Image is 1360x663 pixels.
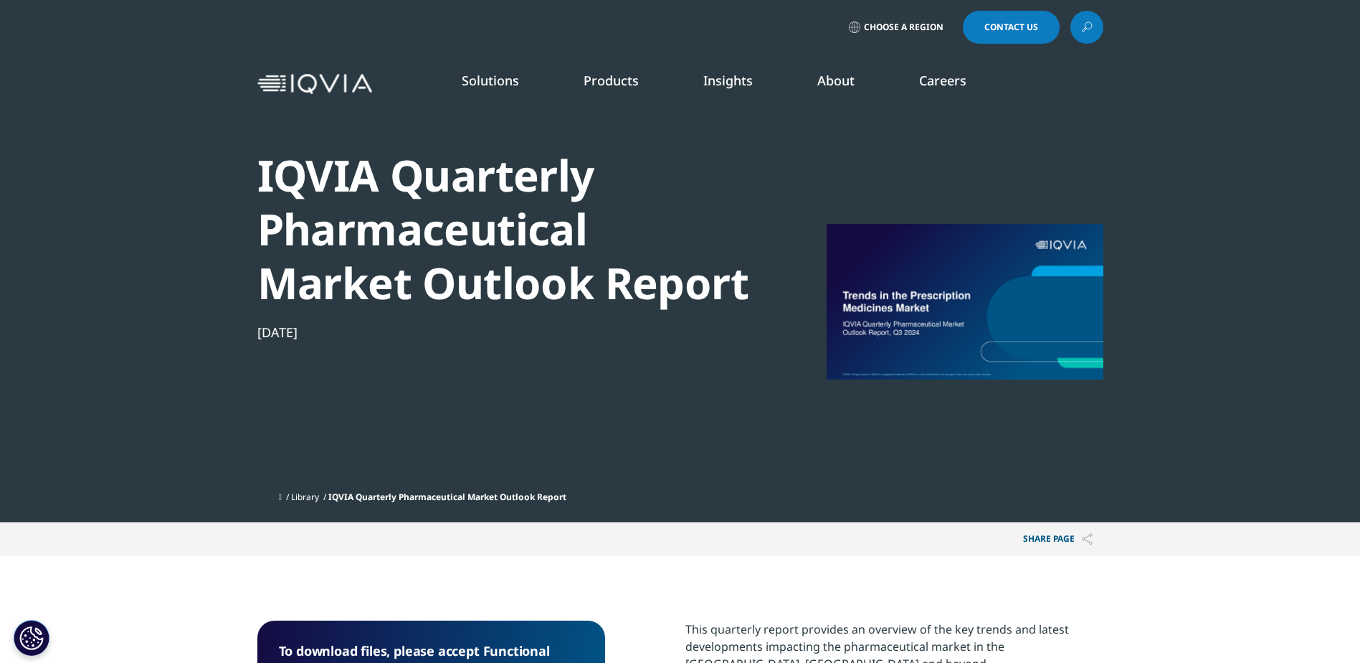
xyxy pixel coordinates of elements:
[257,74,372,95] img: IQVIA Healthcare Information Technology and Pharma Clinical Research Company
[1082,533,1093,545] img: Share PAGE
[584,72,639,89] a: Products
[984,23,1038,32] span: Contact Us
[1012,522,1103,556] button: Share PAGEShare PAGE
[1012,522,1103,556] p: Share PAGE
[378,50,1103,118] nav: Primary
[462,72,519,89] a: Solutions
[703,72,753,89] a: Insights
[817,72,855,89] a: About
[919,72,966,89] a: Careers
[14,620,49,656] button: Cookie Settings
[963,11,1060,44] a: Contact Us
[257,324,749,341] div: [DATE]
[291,491,319,503] a: Library
[864,22,943,33] span: Choose a Region
[257,149,749,310] div: IQVIA Quarterly Pharmaceutical Market Outlook Report
[328,491,566,503] span: IQVIA Quarterly Pharmaceutical Market Outlook Report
